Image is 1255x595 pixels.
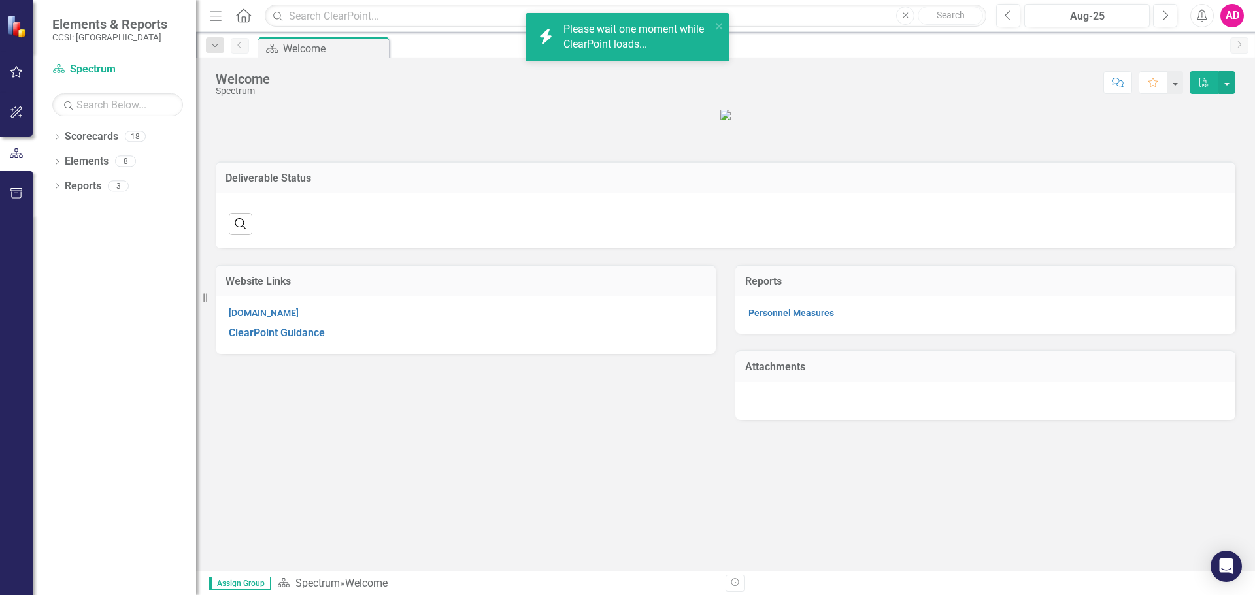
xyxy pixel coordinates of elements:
div: Please wait one moment while ClearPoint loads... [563,22,711,52]
a: [DOMAIN_NAME] [229,308,299,318]
h3: Deliverable Status [226,172,1226,184]
a: Personnel Measures [748,308,834,318]
h3: Attachments [745,361,1226,373]
button: Aug-25 [1024,4,1150,27]
a: ClearPoint Guidance [229,327,325,339]
a: Elements [65,154,109,169]
input: Search ClearPoint... [265,5,986,27]
span: Search [937,10,965,20]
div: Spectrum [216,86,270,96]
button: AD [1220,4,1244,27]
h3: Reports [745,276,1226,287]
small: CCSI: [GEOGRAPHIC_DATA] [52,32,167,42]
a: Scorecards [65,129,118,144]
button: Search [918,7,983,25]
div: Aug-25 [1029,8,1145,24]
div: 18 [125,131,146,142]
div: Welcome [345,577,388,589]
div: 3 [108,180,129,191]
span: Elements & Reports [52,16,167,32]
span: Assign Group [209,577,271,590]
a: Spectrum [52,62,183,77]
input: Search Below... [52,93,183,116]
div: » [277,576,716,591]
button: close [715,18,724,33]
div: 8 [115,156,136,167]
a: Spectrum [295,577,340,589]
h3: Website Links [226,276,706,287]
img: ClearPoint Strategy [7,15,29,38]
div: Open Intercom Messenger [1211,551,1242,582]
img: Spectrum%20%201%20v2.JPG [720,110,731,120]
div: Welcome [283,40,386,57]
div: Welcome [216,72,270,86]
a: Reports [65,179,101,194]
